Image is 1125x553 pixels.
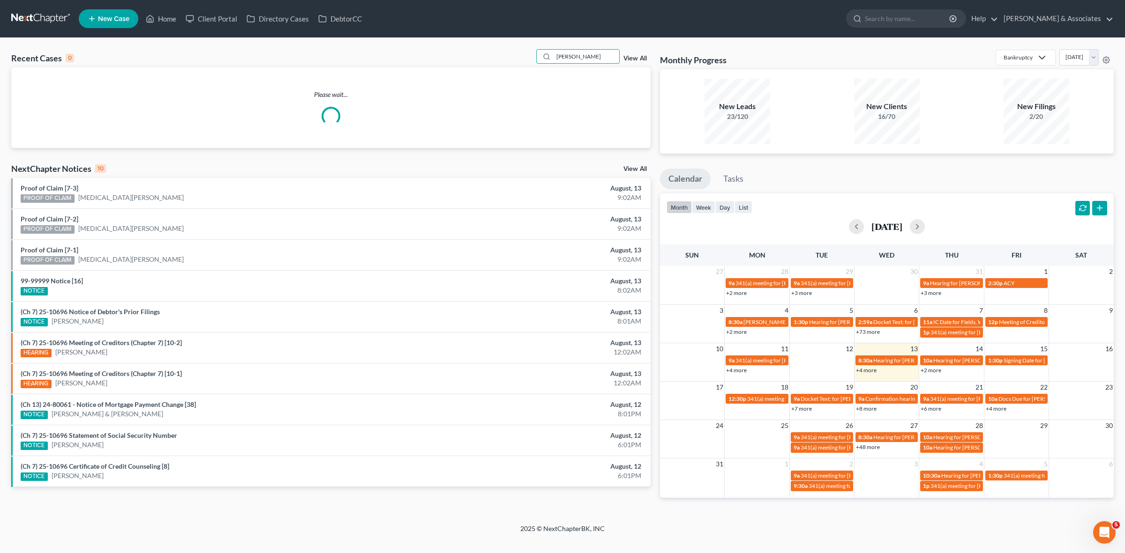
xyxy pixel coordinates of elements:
span: 10a [923,444,932,451]
span: 31 [715,458,724,470]
div: NOTICE [21,318,48,326]
span: 17 [715,382,724,393]
span: 341(a) meeting for [PERSON_NAME] [PERSON_NAME] [930,482,1066,489]
span: New Case [98,15,129,22]
div: 10 [95,164,106,173]
span: 5 [848,305,854,316]
a: DebtorCC [314,10,367,27]
div: August, 13 [441,338,641,347]
span: 2 [1108,266,1114,277]
span: 15 [1039,343,1049,354]
span: 1:30p [794,318,808,325]
a: +2 more [921,367,941,374]
button: list [735,201,752,214]
div: PROOF OF CLAIM [21,194,75,203]
span: 16 [1104,343,1114,354]
span: 28 [780,266,789,277]
button: week [692,201,715,214]
div: 8:01PM [441,409,641,419]
a: [PERSON_NAME] [52,440,104,450]
a: Home [141,10,181,27]
div: NOTICE [21,411,48,419]
div: Bankruptcy [1004,53,1033,61]
a: [PERSON_NAME] [52,471,104,480]
span: 341(a) meeting for [PERSON_NAME] [801,434,891,441]
div: 23/120 [705,112,770,121]
div: 9:02AM [441,255,641,264]
h2: [DATE] [871,221,902,231]
span: 11a [923,318,932,325]
a: Client Portal [181,10,242,27]
span: 341(a) meeting for [PERSON_NAME] [801,444,891,451]
span: 4 [978,458,984,470]
span: 2 [848,458,854,470]
span: 5 [1112,521,1120,529]
input: Search by name... [554,50,619,63]
div: August, 13 [441,276,641,286]
span: 24 [715,420,724,431]
span: 23 [1104,382,1114,393]
a: +4 more [856,367,877,374]
a: +73 more [856,328,880,335]
div: 2025 © NextChapterBK, INC [295,524,830,541]
span: 8 [1043,305,1049,316]
div: August, 13 [441,214,641,224]
span: 2:30p [988,280,1003,287]
div: New Leads [705,101,770,112]
div: PROOF OF CLAIM [21,256,75,265]
span: 11 [780,343,789,354]
span: 10a [923,434,932,441]
span: 9a [794,395,800,402]
div: August, 12 [441,400,641,409]
span: 7 [978,305,984,316]
span: 30 [909,266,919,277]
span: 27 [909,420,919,431]
span: Sat [1075,251,1087,259]
h3: Monthly Progress [660,54,727,66]
div: Recent Cases [11,52,74,64]
a: Proof of Claim [7-1] [21,246,78,254]
span: 9a [858,395,864,402]
div: 0 [66,54,74,62]
span: 12p [988,318,998,325]
span: 27 [715,266,724,277]
span: 22 [1039,382,1049,393]
span: 25 [780,420,789,431]
span: Hearing for [PERSON_NAME] [873,434,946,441]
span: 9:30a [794,482,808,489]
a: +3 more [791,289,812,296]
span: 9a [794,444,800,451]
span: Hearing for [PERSON_NAME] [930,280,1003,287]
span: 10a [923,357,932,364]
div: NextChapter Notices [11,163,106,174]
span: 9a [794,434,800,441]
span: 10:30a [923,472,940,479]
span: 1:30p [988,472,1003,479]
div: 8:02AM [441,286,641,295]
span: IC Date for Fields, Wanketa [933,318,999,325]
a: (Ch 7) 25-10696 Meeting of Creditors (Chapter 7) [10-2] [21,339,182,347]
div: August, 13 [441,184,641,193]
a: Tasks [715,169,752,189]
span: 341(a) meeting for [PERSON_NAME] & [PERSON_NAME] [735,280,876,287]
span: 341(a) meeting for [PERSON_NAME] [801,280,891,287]
div: 6:01PM [441,471,641,480]
span: 20 [909,382,919,393]
span: 341(a) meeting for [PERSON_NAME] [809,482,899,489]
a: [MEDICAL_DATA][PERSON_NAME] [78,255,184,264]
div: NOTICE [21,287,48,295]
span: ACY [1004,280,1014,287]
span: 8:30a [858,357,872,364]
input: Search by name... [865,10,951,27]
div: 9:02AM [441,193,641,202]
span: 1p [923,482,930,489]
div: PROOF OF CLAIM [21,225,75,234]
span: 6 [1108,458,1114,470]
a: +48 more [856,443,880,450]
span: 9a [923,280,929,287]
a: +8 more [856,405,877,412]
span: Mon [749,251,765,259]
span: 31 [975,266,984,277]
span: Confirmation hearing for Dually [PERSON_NAME] & [PERSON_NAME] [865,395,1038,402]
span: 12 [845,343,854,354]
